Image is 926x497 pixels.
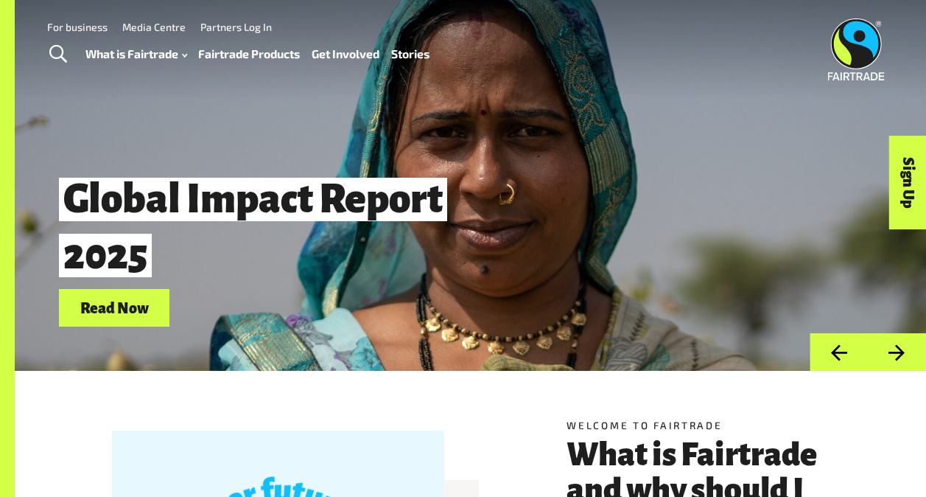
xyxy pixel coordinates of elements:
[198,44,300,64] a: Fairtrade Products
[810,333,868,371] button: Previous
[59,289,169,327] a: Read Now
[40,36,76,73] a: Toggle Search
[122,21,186,33] a: Media Centre
[200,21,272,33] a: Partners Log In
[828,18,885,80] img: Fairtrade Australia New Zealand logo
[59,178,447,278] span: Global Impact Report 2025
[391,44,429,64] a: Stories
[85,44,187,64] a: What is Fairtrade
[868,333,926,371] button: Next
[567,418,829,433] h5: Welcome to Fairtrade
[47,21,108,33] a: For business
[312,44,379,64] a: Get Involved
